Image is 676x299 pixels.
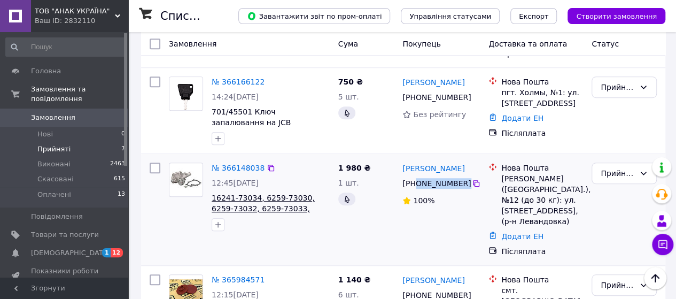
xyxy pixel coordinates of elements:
[338,93,359,101] span: 5 шт.
[212,194,318,234] a: 16241-73034, 6259-73030, 6259-73032, 6259-73033, 6672429, 6680278 Насос водянbй (помпа) на Kubota
[35,6,115,16] span: ТОВ "АНАК УКРАЇНА"
[102,248,111,257] span: 1
[576,12,657,20] span: Створити замовлення
[212,275,265,284] a: № 365984571
[35,16,128,26] div: Ваш ID: 2832110
[169,168,203,191] img: Фото товару
[652,234,673,255] button: Чат з покупцем
[338,78,363,86] span: 750 ₴
[169,77,203,110] img: Фото товару
[31,85,128,104] span: Замовлення та повідомлення
[501,173,583,227] div: [PERSON_NAME] ([GEOGRAPHIC_DATA].), №12 (до 30 кг): ул. [STREET_ADDRESS], (р-н Левандовка)
[510,8,557,24] button: Експорт
[402,163,464,174] a: [PERSON_NAME]
[402,179,471,188] span: [PHONE_NUMBER]
[31,266,99,286] span: Показники роботи компанії
[402,77,464,88] a: [PERSON_NAME]
[31,230,99,240] span: Товари та послуги
[169,40,216,48] span: Замовлення
[413,196,434,205] span: 100%
[121,144,125,154] span: 7
[238,8,390,24] button: Завантажити звіт по пром-оплаті
[111,248,123,257] span: 12
[338,40,358,48] span: Cума
[401,8,500,24] button: Управління статусами
[501,114,543,122] a: Додати ЕН
[169,163,203,197] a: Фото товару
[338,290,359,299] span: 6 шт.
[488,40,567,48] span: Доставка та оплата
[31,66,61,76] span: Головна
[5,37,126,57] input: Пошук
[557,11,665,20] a: Створити замовлення
[160,10,269,22] h1: Список замовлень
[338,179,359,187] span: 1 шт.
[338,275,371,284] span: 1 140 ₴
[568,8,665,24] button: Створити замовлення
[37,144,71,154] span: Прийняті
[114,174,125,184] span: 615
[402,275,464,286] a: [PERSON_NAME]
[212,78,265,86] a: № 366166122
[212,93,259,101] span: 14:24[DATE]
[121,129,125,139] span: 0
[501,274,583,285] div: Нова Пошта
[501,128,583,139] div: Післяплата
[37,174,74,184] span: Скасовані
[212,290,259,299] span: 12:15[DATE]
[501,232,543,241] a: Додати ЕН
[212,28,300,36] a: 2 товара у замовленні
[118,190,125,200] span: 13
[338,164,371,172] span: 1 980 ₴
[37,190,71,200] span: Оплачені
[110,159,125,169] span: 2463
[31,248,110,258] span: [DEMOGRAPHIC_DATA]
[402,93,471,102] span: [PHONE_NUMBER]
[212,164,265,172] a: № 366148038
[501,76,583,87] div: Нова Пошта
[501,163,583,173] div: Нова Пошта
[409,12,491,20] span: Управління статусами
[501,87,583,109] div: пгт. Холмы, №1: ул. [STREET_ADDRESS]
[37,159,71,169] span: Виконані
[592,40,619,48] span: Статус
[644,267,666,289] button: Наверх
[402,40,440,48] span: Покупець
[169,76,203,111] a: Фото товару
[31,212,83,221] span: Повідомлення
[519,12,549,20] span: Експорт
[601,279,635,291] div: Прийнято
[501,246,583,257] div: Післяплата
[601,167,635,179] div: Прийнято
[247,11,382,21] span: Завантажити звіт по пром-оплаті
[212,108,291,127] a: 701/45501 Ключ запалювання на JCB
[37,129,53,139] span: Нові
[413,110,466,119] span: Без рейтингу
[212,179,259,187] span: 12:45[DATE]
[31,113,75,122] span: Замовлення
[601,81,635,93] div: Прийнято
